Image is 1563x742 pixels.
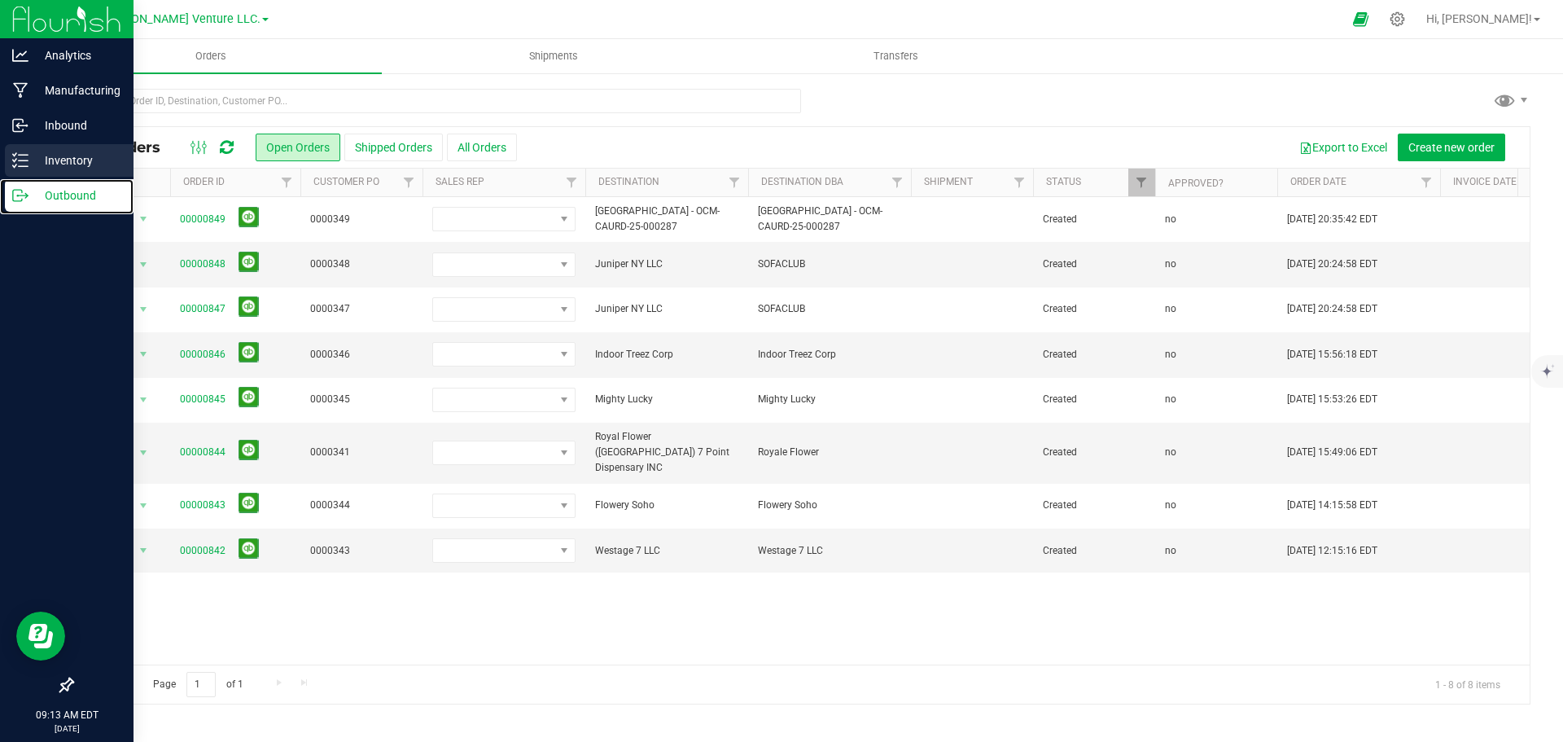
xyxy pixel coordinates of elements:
span: no [1165,212,1176,227]
span: [DATE] 20:24:58 EDT [1287,301,1377,317]
a: 00000846 [180,347,225,362]
span: Westage 7 LLC [595,543,738,559]
span: [DATE] 15:53:26 EDT [1287,392,1377,407]
a: Status [1046,176,1081,187]
span: 0000344 [310,498,413,513]
span: SOFACLUB [758,301,901,317]
span: Indoor Treez Corp [758,347,901,362]
span: no [1165,347,1176,362]
span: [DATE] 14:15:58 EDT [1287,498,1377,513]
span: Royal Flower ([GEOGRAPHIC_DATA]) 7 Point Dispensary INC [595,429,738,476]
span: Created [1043,392,1145,407]
a: Filter [884,169,911,196]
span: Created [1043,543,1145,559]
a: 00000849 [180,212,225,227]
span: Juniper NY LLC [595,301,738,317]
span: Created [1043,498,1145,513]
a: Shipments [382,39,725,73]
button: All Orders [447,134,517,161]
span: no [1165,392,1176,407]
a: 00000847 [180,301,225,317]
a: Transfers [725,39,1067,73]
inline-svg: Analytics [12,47,28,64]
span: [DATE] 12:15:16 EDT [1287,543,1377,559]
span: 0000345 [310,392,413,407]
span: select [134,208,154,231]
inline-svg: Outbound [12,187,28,204]
span: no [1165,257,1176,272]
span: Mighty Lucky [595,392,738,407]
span: Indoor Treez Corp [595,347,738,362]
button: Open Orders [256,134,340,161]
span: Page of 1 [139,672,256,697]
span: Shipments [507,49,600,64]
div: Manage settings [1387,11,1408,27]
inline-svg: Inbound [12,117,28,134]
a: Orders [39,39,382,73]
a: 00000842 [180,543,225,559]
a: Filter [1413,169,1440,196]
span: Flowery Soho [758,498,901,513]
button: Export to Excel [1289,134,1398,161]
a: Order Date [1290,176,1346,187]
span: Flowery Soho [595,498,738,513]
span: Transfers [852,49,940,64]
input: 1 [186,672,216,697]
a: 00000844 [180,445,225,460]
span: Created [1043,347,1145,362]
span: Hi, [PERSON_NAME]! [1426,12,1532,25]
a: Order ID [183,176,225,187]
span: Orders [173,49,248,64]
span: Juniper NY LLC [595,257,738,272]
span: Created [1043,445,1145,460]
span: Royale Flower [758,445,901,460]
a: Destination DBA [761,176,843,187]
input: Search Order ID, Destination, Customer PO... [72,89,801,113]
button: Shipped Orders [344,134,443,161]
span: 1 - 8 of 8 items [1422,672,1513,696]
a: Filter [396,169,422,196]
span: SOFACLUB [758,257,901,272]
p: Outbound [28,186,126,205]
a: Filter [721,169,748,196]
span: Green [PERSON_NAME] Venture LLC. [64,12,260,26]
span: [DATE] 15:56:18 EDT [1287,347,1377,362]
span: no [1165,498,1176,513]
span: select [134,298,154,321]
a: Approved? [1168,178,1224,189]
a: Filter [274,169,300,196]
iframe: Resource center [16,612,65,661]
span: no [1165,445,1176,460]
span: select [134,441,154,464]
span: 0000347 [310,301,413,317]
a: Filter [1006,169,1033,196]
span: [DATE] 15:49:06 EDT [1287,445,1377,460]
inline-svg: Manufacturing [12,82,28,99]
p: [DATE] [7,722,126,735]
span: Created [1043,301,1145,317]
p: Analytics [28,46,126,65]
p: 09:13 AM EDT [7,708,126,722]
span: [DATE] 20:24:58 EDT [1287,257,1377,272]
a: Filter [558,169,585,196]
a: Customer PO [313,176,379,187]
span: 0000349 [310,212,413,227]
inline-svg: Inventory [12,152,28,169]
span: Create new order [1408,141,1495,154]
span: select [134,494,154,517]
a: Destination [598,176,659,187]
span: no [1165,301,1176,317]
a: 00000843 [180,498,225,513]
span: no [1165,543,1176,559]
span: Created [1043,212,1145,227]
span: Westage 7 LLC [758,543,901,559]
a: Sales Rep [436,176,484,187]
span: [GEOGRAPHIC_DATA] - OCM-CAURD-25-000287 [758,204,901,235]
span: 0000346 [310,347,413,362]
span: select [134,539,154,562]
span: 0000348 [310,257,413,272]
span: [GEOGRAPHIC_DATA] - OCM-CAURD-25-000287 [595,204,738,235]
a: Shipment [924,176,973,187]
span: select [134,253,154,276]
a: 00000848 [180,257,225,272]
